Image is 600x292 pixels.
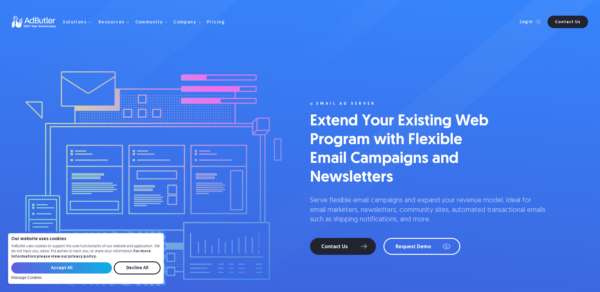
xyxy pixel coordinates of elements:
[11,237,161,241] h4: Our website uses cookies
[310,112,497,187] h1: Extend Your Existing Web Program with Flexible Email Campaigns and Newsletters
[98,20,125,25] div: Resources
[310,196,546,225] p: Serve flexible email campaigns and expand your revenue model. Ideal for email marketers, newslett...
[63,20,87,25] div: Solutions
[310,238,376,255] a: Contact Us
[503,16,544,28] a: Log In
[11,276,42,280] a: Manage Cookies
[547,16,588,28] a: Contact Us
[383,238,460,255] a: Request Demo
[207,19,230,25] a: Pricing
[135,20,163,25] div: Community
[207,20,225,25] div: Pricing
[173,20,196,25] div: Company
[316,102,376,106] div: email ad server
[11,262,112,274] input: Accept All
[114,261,161,274] input: Decline All
[11,244,161,259] p: AdButler uses cookies to support the core functionality of our website and application. We do not...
